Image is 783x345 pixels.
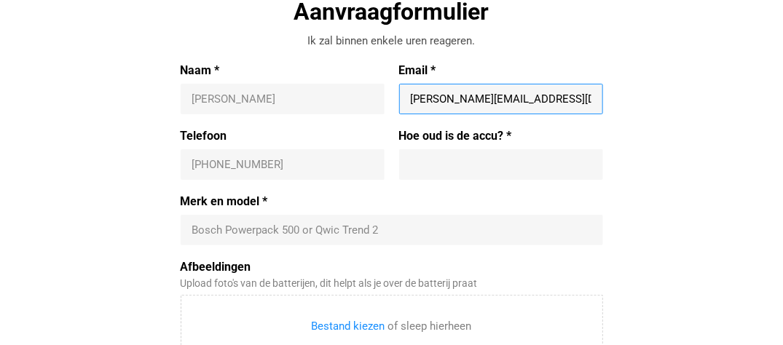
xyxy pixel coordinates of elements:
[192,223,591,237] input: Merk en model *
[399,63,603,78] label: Email *
[192,92,373,106] input: Naam *
[181,33,603,49] div: Ik zal binnen enkele uren reageren.
[181,63,385,78] label: Naam *
[181,260,603,274] label: Afbeeldingen
[181,129,385,143] label: Telefoon
[181,277,603,290] div: Upload foto's van de batterijen, dit helpt als je over de batterij praat
[411,92,591,106] input: Email *
[181,194,603,209] label: Merk en model *
[399,129,603,143] label: Hoe oud is de accu? *
[192,157,373,172] input: +31 647493275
